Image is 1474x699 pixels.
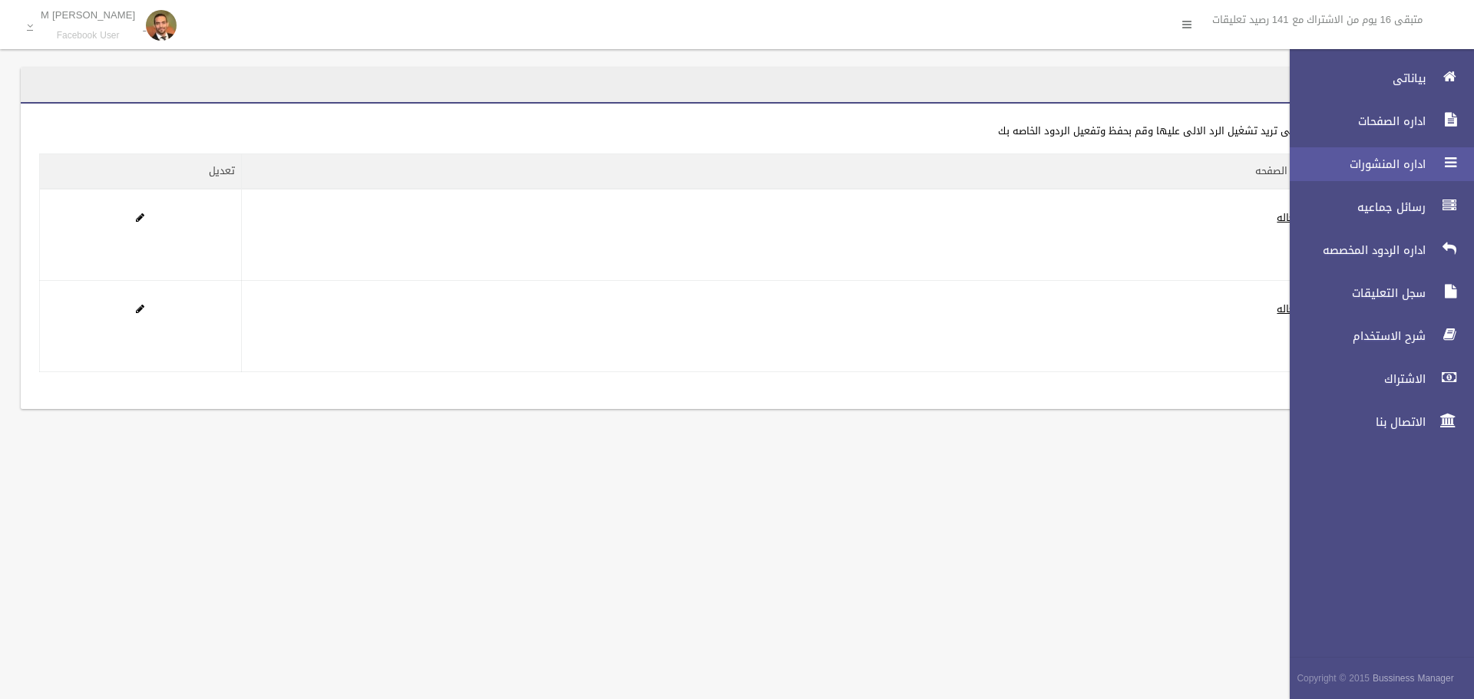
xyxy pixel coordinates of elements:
[1277,157,1430,172] span: اداره المنشورات
[1277,319,1474,353] a: شرح الاستخدام
[39,122,1386,140] div: اضغط على الصفحه التى تريد تشغيل الرد الالى عليها وقم بحفظ وتفعيل الردود الخاصه بك
[1277,299,1301,318] a: فعاله
[1277,276,1474,310] a: سجل التعليقات
[1277,362,1474,396] a: الاشتراك
[241,154,1315,190] th: حاله الصفحه
[1277,233,1474,267] a: اداره الردود المخصصه
[1277,190,1474,224] a: رسائل جماعيه
[1277,371,1430,387] span: الاشتراك
[136,208,144,227] a: Edit
[1277,405,1474,439] a: الاتصال بنا
[1277,242,1430,258] span: اداره الردود المخصصه
[1277,147,1474,181] a: اداره المنشورات
[40,154,242,190] th: تعديل
[1277,208,1301,227] a: فعاله
[41,9,135,21] p: M [PERSON_NAME]
[136,299,144,318] a: Edit
[1277,328,1430,344] span: شرح الاستخدام
[1373,670,1454,687] strong: Bussiness Manager
[1277,199,1430,215] span: رسائل جماعيه
[1277,414,1430,430] span: الاتصال بنا
[1297,670,1370,687] span: Copyright © 2015
[1277,114,1430,129] span: اداره الصفحات
[1277,104,1474,138] a: اداره الصفحات
[1277,61,1474,95] a: بياناتى
[41,30,135,41] small: Facebook User
[1277,71,1430,86] span: بياناتى
[1277,285,1430,301] span: سجل التعليقات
